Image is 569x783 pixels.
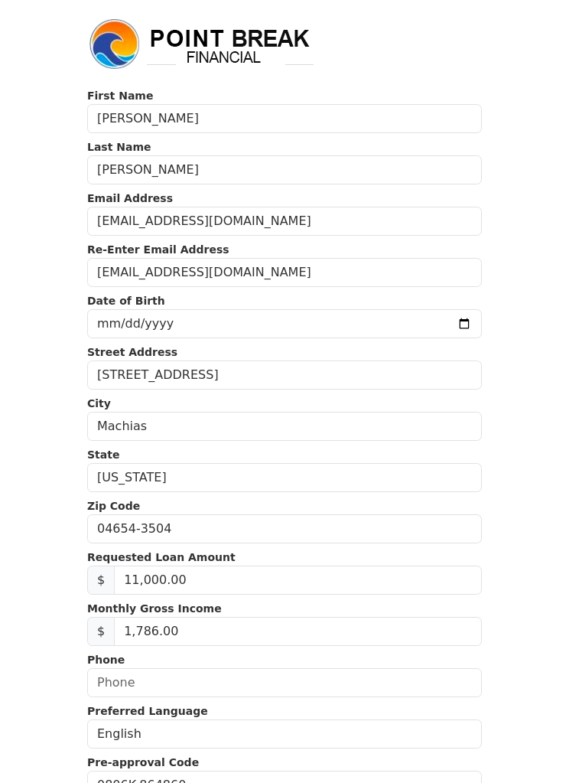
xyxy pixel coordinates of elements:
strong: State [87,449,119,461]
span: $ [87,617,115,646]
input: Zip Code [87,514,482,543]
strong: First Name [87,90,153,102]
strong: Preferred Language [87,705,208,717]
strong: Phone [87,654,125,666]
input: Re-Enter Email Address [87,258,482,287]
p: Monthly Gross Income [87,601,482,617]
strong: Pre-approval Code [87,756,199,768]
img: logo.png [87,17,317,72]
strong: City [87,397,111,409]
input: Email Address [87,207,482,236]
strong: Zip Code [87,500,140,512]
input: Requested Loan Amount [114,566,482,595]
strong: Email Address [87,192,173,204]
input: Street Address [87,361,482,390]
input: Last Name [87,155,482,184]
strong: Street Address [87,346,177,358]
input: Phone [87,668,482,697]
input: City [87,412,482,441]
strong: Last Name [87,141,151,153]
strong: Requested Loan Amount [87,551,236,563]
strong: Date of Birth [87,295,165,307]
strong: Re-Enter Email Address [87,243,229,256]
input: Monthly Gross Income [114,617,482,646]
span: $ [87,566,115,595]
input: First Name [87,104,482,133]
